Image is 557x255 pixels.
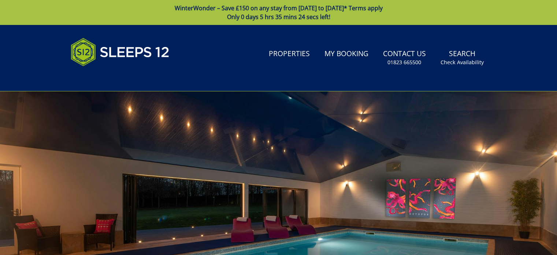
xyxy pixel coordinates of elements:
a: Contact Us01823 665500 [380,46,429,70]
span: Only 0 days 5 hrs 35 mins 24 secs left! [227,13,330,21]
small: 01823 665500 [387,59,421,66]
a: Properties [266,46,313,62]
img: Sleeps 12 [71,34,170,70]
iframe: Customer reviews powered by Trustpilot [67,75,144,81]
a: SearchCheck Availability [438,46,487,70]
a: My Booking [322,46,371,62]
small: Check Availability [441,59,484,66]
